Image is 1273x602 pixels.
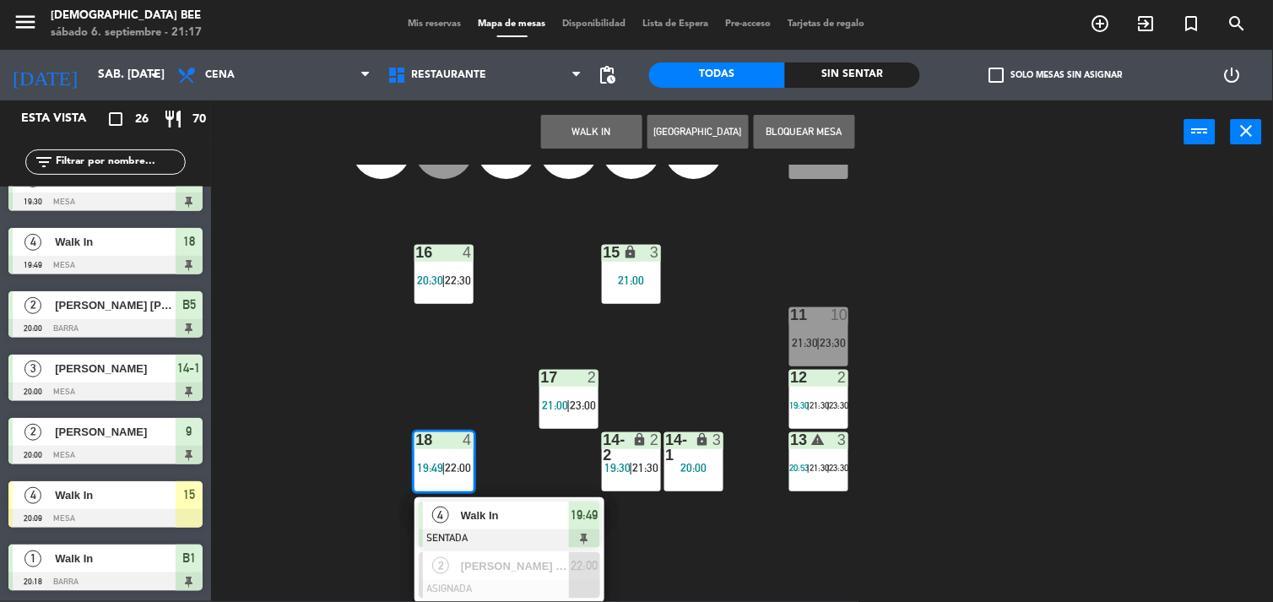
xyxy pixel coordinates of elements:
span: 70 [192,110,206,129]
span: pending_actions [597,65,617,85]
span: 21:30 [632,461,658,475]
span: Walk In [55,550,176,567]
i: arrow_drop_down [144,65,165,85]
div: 11 [791,307,792,323]
span: 1 [24,550,41,567]
i: crop_square [106,109,126,129]
span: Restaurante [412,69,487,81]
i: warning [811,432,826,447]
div: 20:00 [664,462,723,474]
span: 14-1 [178,358,201,378]
span: [PERSON_NAME] [55,360,176,377]
button: menu [13,9,38,41]
button: close [1231,119,1262,144]
span: [PERSON_NAME] [55,423,176,441]
span: Walk In [55,233,176,251]
i: lock [633,432,647,447]
div: 2 [837,370,848,385]
div: 2 [650,432,660,447]
div: 17 [541,370,542,385]
div: 3 [837,432,848,447]
span: Disponibilidad [555,19,635,29]
div: sábado 6. septiembre - 21:17 [51,24,202,41]
i: menu [13,9,38,35]
span: | [630,461,633,475]
span: 22:00 [571,556,598,576]
span: | [827,400,830,410]
span: 2 [24,297,41,314]
span: | [807,463,810,473]
span: 9 [187,421,192,442]
span: 22:30 [445,274,471,287]
span: 19:30 [789,400,809,410]
div: 12 [791,370,792,385]
span: Cena [205,69,235,81]
span: Mis reservas [400,19,470,29]
div: 14-2 [604,432,604,463]
i: exit_to_app [1136,14,1157,34]
input: Filtrar por nombre... [54,153,185,171]
span: 23:30 [830,463,849,473]
div: 3 [712,432,723,447]
span: 26 [135,110,149,129]
div: [DEMOGRAPHIC_DATA] Bee [51,8,202,24]
div: 3 [650,245,660,260]
span: check_box_outline_blank [989,68,1005,83]
label: Solo mesas sin asignar [989,68,1123,83]
div: 16 [416,245,417,260]
div: Esta vista [8,109,122,129]
i: turned_in_not [1182,14,1202,34]
span: 19:30 [605,461,631,475]
span: 2 [24,424,41,441]
span: 20:53 [789,463,809,473]
span: Walk In [461,507,569,524]
i: power_settings_new [1222,65,1243,85]
span: | [817,336,821,350]
span: 23:00 [570,399,596,412]
span: | [807,400,810,410]
i: search [1227,14,1248,34]
div: Sin sentar [785,62,921,88]
div: 18 [416,432,417,447]
button: power_input [1184,119,1216,144]
i: add_circle_outline [1091,14,1111,34]
button: [GEOGRAPHIC_DATA] [647,115,749,149]
span: 19:49 [418,461,444,475]
span: | [567,399,571,412]
span: 23:30 [830,400,849,410]
span: 2 [432,557,449,574]
span: Lista de Espera [635,19,718,29]
span: 20:30 [418,274,444,287]
span: 21:00 [543,399,569,412]
div: Todas [649,62,785,88]
span: 23:30 [820,336,846,350]
span: 19:49 [571,505,598,525]
span: 21:30 [810,463,829,473]
span: | [442,461,446,475]
span: 2 [24,171,41,187]
span: 21:30 [810,400,829,410]
span: Pre-acceso [718,19,780,29]
span: B1 [182,548,196,568]
i: power_input [1190,121,1211,141]
span: 22:00 [445,461,471,475]
span: Mapa de mesas [470,19,555,29]
span: 4 [24,234,41,251]
span: | [442,274,446,287]
span: 4 [24,487,41,504]
div: 2 [588,370,598,385]
span: 3 [24,361,41,377]
div: 4 [463,432,473,447]
span: Tarjetas de regalo [780,19,874,29]
i: close [1237,121,1257,141]
div: 4 [463,245,473,260]
i: filter_list [34,152,54,172]
span: [PERSON_NAME] [PERSON_NAME] [55,296,176,314]
span: Walk In [55,486,176,504]
i: restaurant [163,109,183,129]
span: B5 [182,295,196,315]
div: 13 [791,432,792,447]
i: lock [624,245,638,259]
button: WALK IN [541,115,642,149]
span: [PERSON_NAME] [PERSON_NAME] [461,557,569,575]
